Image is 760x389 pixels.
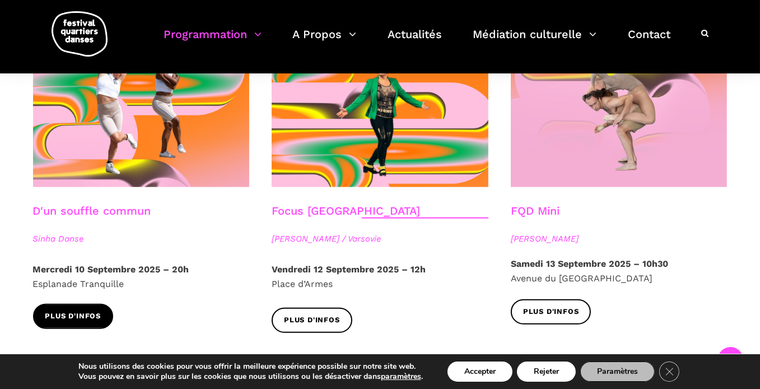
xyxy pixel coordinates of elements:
[45,311,101,322] span: Plus d'infos
[33,264,189,275] strong: Mercredi 10 Septembre 2025 – 20h
[473,25,597,58] a: Médiation culturelle
[284,314,340,326] span: Plus d'infos
[381,372,421,382] button: paramètres
[33,204,151,217] a: D'un souffle commun
[511,258,668,269] strong: Samedi 13 Septembre 2025 – 10h30
[511,273,652,284] span: Avenue du [GEOGRAPHIC_DATA]
[511,299,591,325] a: Plus d'infos
[78,362,423,372] p: Nous utilisons des cookies pour vous offrir la meilleure expérience possible sur notre site web.
[272,204,420,217] a: Focus [GEOGRAPHIC_DATA]
[580,362,655,382] button: Paramètres
[272,232,488,246] span: [PERSON_NAME] / Varsovie
[272,264,426,275] strong: Vendredi 12 Septembre 2025 – 12h
[78,372,423,382] p: Vous pouvez en savoir plus sur les cookies que nous utilisons ou les désactiver dans .
[511,232,728,246] span: [PERSON_NAME]
[272,308,352,333] a: Plus d'infos
[447,362,512,382] button: Accepter
[272,262,488,291] p: Place d’Armes
[523,306,579,318] span: Plus d'infos
[659,362,679,382] button: Close GDPR Cookie Banner
[517,362,576,382] button: Rejeter
[33,304,114,329] a: Plus d'infos
[388,25,442,58] a: Actualités
[33,232,250,246] span: Sinha Danse
[293,25,357,58] a: A Propos
[52,11,108,57] img: logo-fqd-med
[33,279,124,289] span: Esplanade Tranquille
[164,25,262,58] a: Programmation
[511,204,559,217] a: FQD Mini
[628,25,670,58] a: Contact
